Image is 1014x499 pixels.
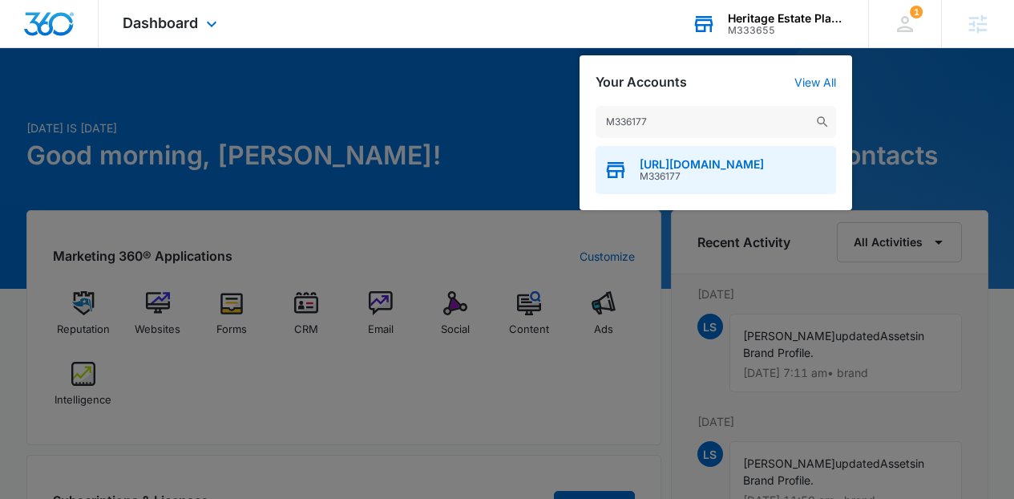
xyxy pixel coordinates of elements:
div: notifications count [910,6,923,18]
h2: Your Accounts [596,75,687,90]
span: 1 [910,6,923,18]
button: [URL][DOMAIN_NAME]M336177 [596,146,836,194]
div: account name [728,12,845,25]
span: [URL][DOMAIN_NAME] [640,158,764,171]
input: Search Accounts [596,106,836,138]
span: Dashboard [123,14,198,31]
div: account id [728,25,845,36]
span: M336177 [640,171,764,182]
a: View All [794,75,836,89]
